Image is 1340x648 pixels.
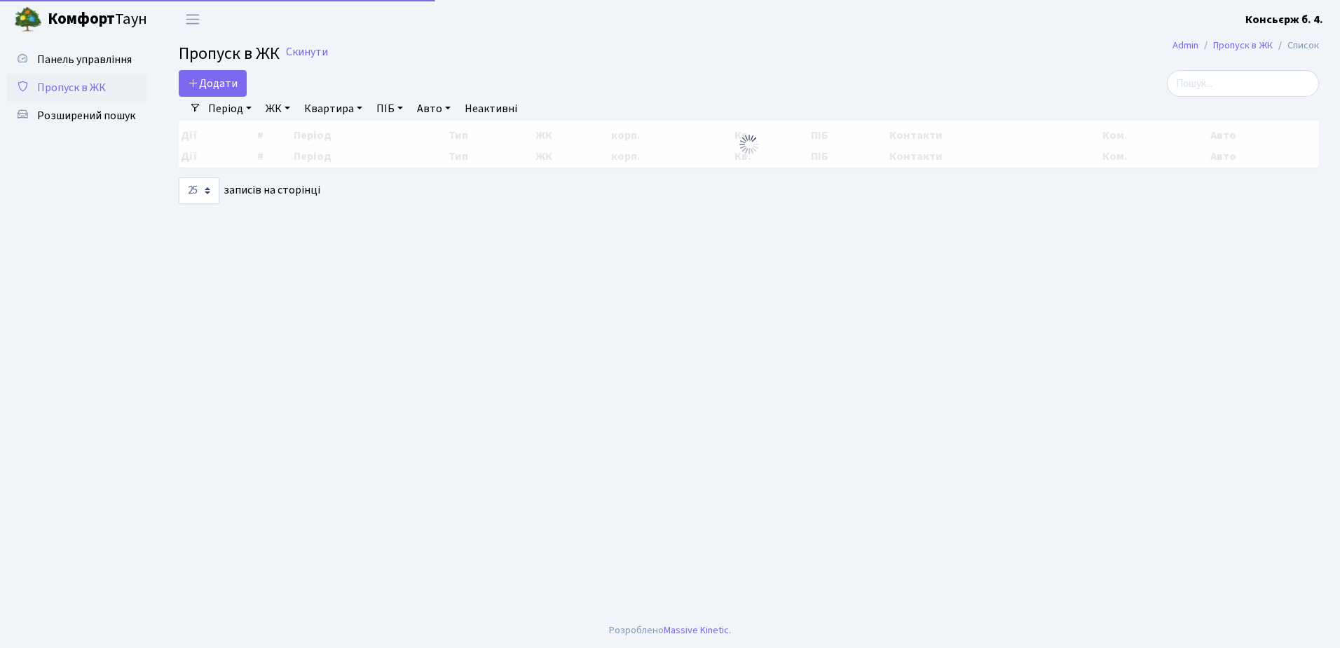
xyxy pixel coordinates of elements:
a: Період [203,97,257,121]
a: ЖК [260,97,296,121]
a: Неактивні [459,97,523,121]
a: Квартира [299,97,368,121]
img: Обробка... [738,133,760,156]
input: Пошук... [1167,70,1319,97]
b: Комфорт [48,8,115,30]
span: Розширений пошук [37,108,135,123]
span: Додати [188,76,238,91]
a: Панель управління [7,46,147,74]
li: Список [1273,38,1319,53]
span: Пропуск в ЖК [179,41,280,66]
div: Розроблено . [609,623,731,638]
a: Admin [1172,38,1198,53]
a: Massive Kinetic [664,623,729,637]
a: Додати [179,70,247,97]
a: Скинути [286,46,328,59]
select: записів на сторінці [179,177,219,204]
b: Консьєрж б. 4. [1245,12,1323,27]
button: Переключити навігацію [175,8,210,31]
span: Таун [48,8,147,32]
span: Панель управління [37,52,132,67]
img: logo.png [14,6,42,34]
nav: breadcrumb [1151,31,1340,60]
a: Розширений пошук [7,102,147,130]
a: ПІБ [371,97,409,121]
span: Пропуск в ЖК [37,80,106,95]
a: Пропуск в ЖК [1213,38,1273,53]
label: записів на сторінці [179,177,320,204]
a: Авто [411,97,456,121]
a: Консьєрж б. 4. [1245,11,1323,28]
a: Пропуск в ЖК [7,74,147,102]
